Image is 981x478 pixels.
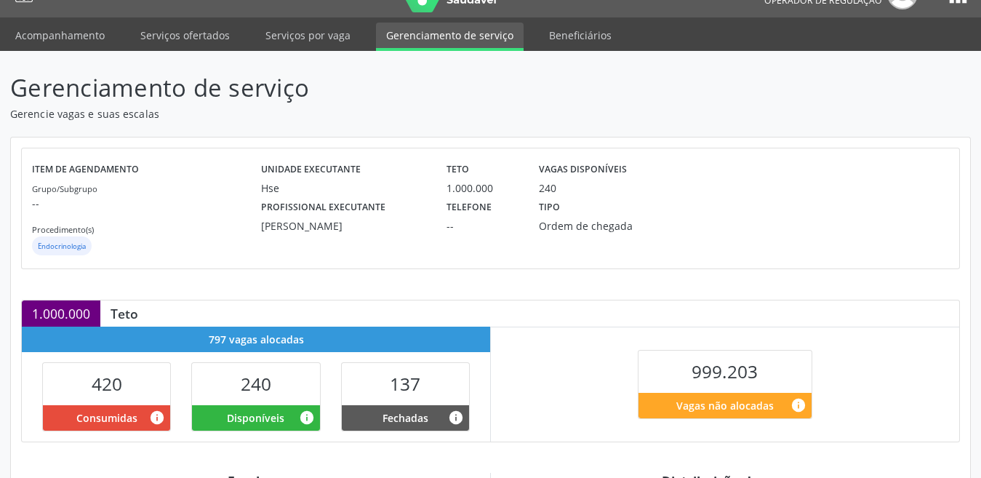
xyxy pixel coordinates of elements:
p: -- [32,196,261,211]
div: Teto [100,306,148,322]
span: 420 [92,372,122,396]
p: Gerencie vagas e suas escalas [10,106,683,122]
span: 999.203 [692,359,758,383]
label: Telefone [447,196,492,218]
div: 240 [539,180,556,196]
p: Gerenciamento de serviço [10,70,683,106]
a: Serviços ofertados [130,23,240,48]
a: Beneficiários [539,23,622,48]
div: 1.000.000 [22,300,100,327]
label: Item de agendamento [32,159,139,181]
i: Vagas alocadas que possuem marcações associadas [149,410,165,426]
span: 240 [241,372,271,396]
div: 1.000.000 [447,180,518,196]
div: 797 vagas alocadas [22,327,490,352]
i: Quantidade de vagas restantes do teto de vagas [790,397,806,413]
div: -- [447,218,518,234]
span: Fechadas [383,410,428,426]
span: 137 [390,372,420,396]
div: Ordem de chegada [539,218,657,234]
i: Vagas alocadas e sem marcações associadas [299,410,315,426]
div: [PERSON_NAME] [261,218,426,234]
a: Serviços por vaga [255,23,361,48]
a: Gerenciamento de serviço [376,23,524,51]
span: Consumidas [76,410,137,426]
label: Unidade executante [261,159,361,181]
i: Vagas alocadas e sem marcações associadas que tiveram sua disponibilidade fechada [448,410,464,426]
label: Profissional executante [261,196,385,218]
a: Acompanhamento [5,23,115,48]
label: Tipo [539,196,560,218]
label: Vagas disponíveis [539,159,627,181]
span: Disponíveis [227,410,284,426]
small: Grupo/Subgrupo [32,183,97,194]
span: Vagas não alocadas [676,398,774,413]
small: Endocrinologia [38,242,86,251]
label: Teto [447,159,469,181]
small: Procedimento(s) [32,224,94,235]
div: Hse [261,180,426,196]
